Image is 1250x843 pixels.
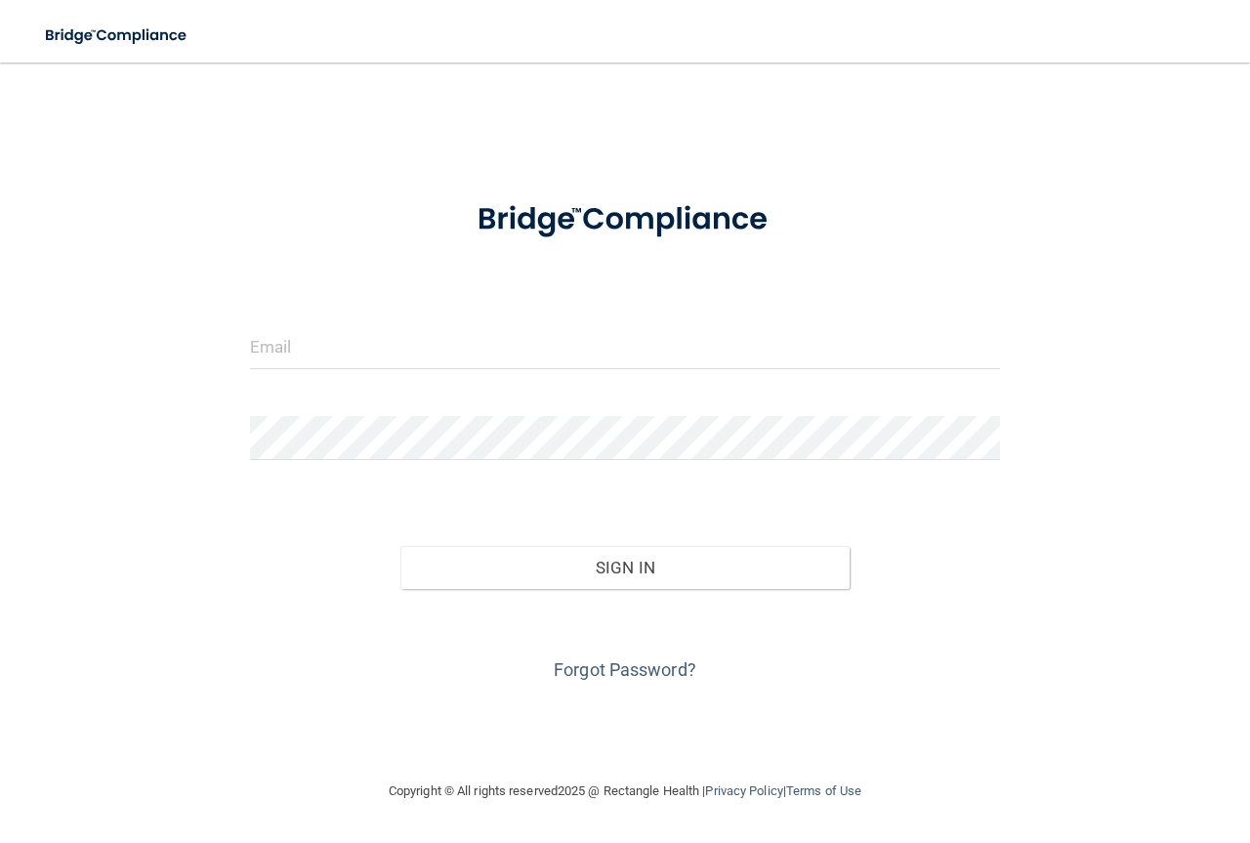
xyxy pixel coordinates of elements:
img: bridge_compliance_login_screen.278c3ca4.svg [29,16,205,56]
a: Privacy Policy [705,783,782,798]
button: Sign In [400,546,851,589]
a: Forgot Password? [554,659,696,680]
input: Email [250,325,1000,369]
a: Terms of Use [786,783,861,798]
div: Copyright © All rights reserved 2025 @ Rectangle Health | | [269,760,981,822]
img: bridge_compliance_login_screen.278c3ca4.svg [445,180,806,260]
